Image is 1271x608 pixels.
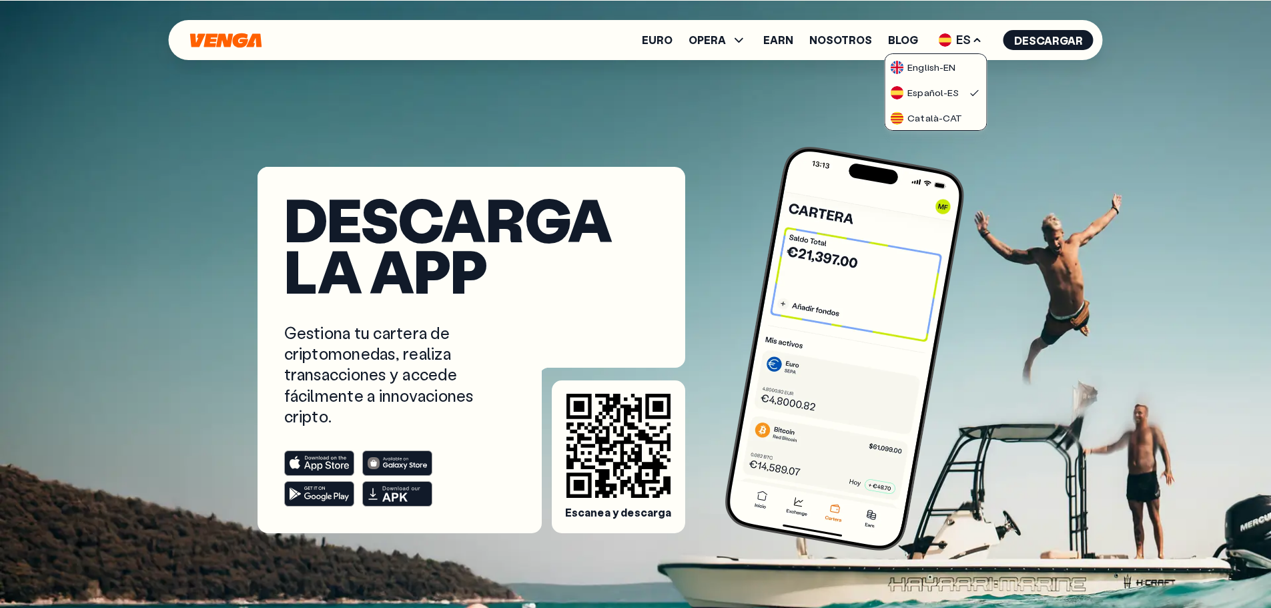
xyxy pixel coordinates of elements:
a: flag-esEspañol-ES [885,79,986,105]
span: OPERA [689,32,747,48]
img: flag-es [939,33,952,47]
span: OPERA [689,35,726,45]
a: Nosotros [809,35,872,45]
span: Escanea y descarga [565,506,672,520]
a: Euro [642,35,673,45]
div: Català - CAT [890,111,962,125]
a: Earn [763,35,793,45]
img: flag-uk [890,61,903,74]
button: Descargar [1003,30,1094,50]
img: flag-cat [890,111,903,125]
a: flag-ukEnglish-EN [885,54,986,79]
span: ES [934,29,987,51]
h1: Descarga la app [284,194,659,296]
div: English - EN [890,61,955,74]
a: flag-catCatalà-CAT [885,105,986,130]
div: Español - ES [890,86,959,99]
img: flag-es [890,86,903,99]
p: Gestiona tu cartera de criptomonedas, realiza transacciones y accede fácilmente a innovaciones cr... [284,322,503,426]
svg: Inicio [189,33,264,48]
img: phone [721,142,969,555]
a: Blog [888,35,918,45]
